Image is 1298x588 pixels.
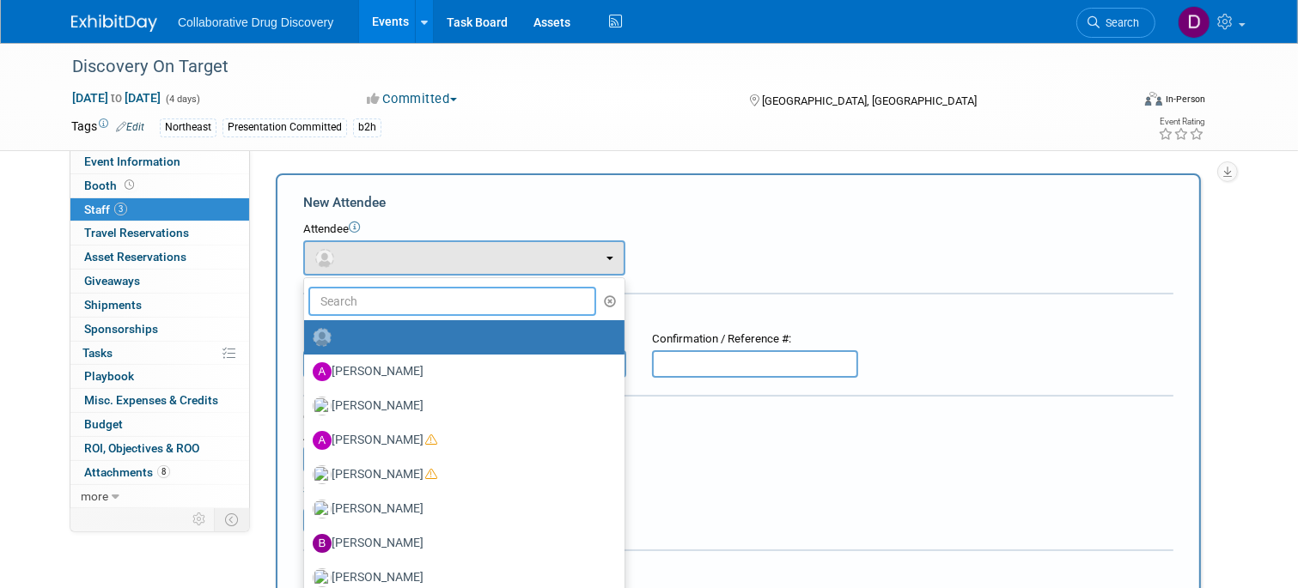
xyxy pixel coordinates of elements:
[121,179,137,191] span: Booth not reserved yet
[66,52,1109,82] div: Discovery On Target
[84,179,137,192] span: Booth
[70,413,249,436] a: Budget
[70,389,249,412] a: Misc. Expenses & Credits
[81,489,108,503] span: more
[84,250,186,264] span: Asset Reservations
[303,193,1173,212] div: New Attendee
[313,530,607,557] label: [PERSON_NAME]
[353,118,381,136] div: b2h
[70,270,249,293] a: Giveaways
[160,118,216,136] div: Northeast
[1038,89,1205,115] div: Event Format
[71,90,161,106] span: [DATE] [DATE]
[70,437,249,460] a: ROI, Objectives & ROO
[303,562,1173,579] div: Misc. Attachments & Notes
[185,508,215,530] td: Personalize Event Tab Strip
[763,94,978,107] span: [GEOGRAPHIC_DATA], [GEOGRAPHIC_DATA]
[215,508,250,530] td: Toggle Event Tabs
[1076,8,1155,38] a: Search
[313,534,332,553] img: B.jpg
[70,174,249,197] a: Booth
[313,495,607,523] label: [PERSON_NAME]
[313,328,332,347] img: Unassigned-User-Icon.png
[84,203,127,216] span: Staff
[1100,16,1139,29] span: Search
[71,118,144,137] td: Tags
[116,121,144,133] a: Edit
[652,331,858,348] div: Confirmation / Reference #:
[9,7,845,24] body: Rich Text Area. Press ALT-0 for help.
[70,342,249,365] a: Tasks
[313,461,607,488] label: [PERSON_NAME]
[222,118,347,136] div: Presentation Committed
[84,393,218,407] span: Misc. Expenses & Credits
[308,287,596,316] input: Search
[82,346,113,360] span: Tasks
[178,15,333,29] span: Collaborative Drug Discovery
[303,306,1173,323] div: Registration / Ticket Info (optional)
[84,417,123,431] span: Budget
[70,198,249,221] a: Staff3
[313,362,332,381] img: A.jpg
[303,409,1173,426] div: Cost:
[70,150,249,173] a: Event Information
[313,427,607,454] label: [PERSON_NAME]
[84,465,170,479] span: Attachments
[362,90,464,108] button: Committed
[1165,93,1205,106] div: In-Person
[1178,6,1210,39] img: Daniel Castro
[70,221,249,245] a: Travel Reservations
[70,485,249,508] a: more
[84,322,158,336] span: Sponsorships
[84,155,180,168] span: Event Information
[1158,118,1204,126] div: Event Rating
[70,294,249,317] a: Shipments
[84,369,134,383] span: Playbook
[157,465,170,478] span: 8
[70,461,249,484] a: Attachments8
[84,441,199,455] span: ROI, Objectives & ROO
[70,246,249,269] a: Asset Reservations
[84,274,140,288] span: Giveaways
[70,365,249,388] a: Playbook
[70,318,249,341] a: Sponsorships
[303,221,1173,238] div: Attendee
[84,298,142,312] span: Shipments
[164,94,200,105] span: (4 days)
[313,431,332,450] img: A.jpg
[313,392,607,420] label: [PERSON_NAME]
[108,91,125,105] span: to
[71,15,157,32] img: ExhibitDay
[313,358,607,385] label: [PERSON_NAME]
[114,203,127,215] span: 3
[1145,92,1162,106] img: Format-Inperson.png
[84,226,189,239] span: Travel Reservations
